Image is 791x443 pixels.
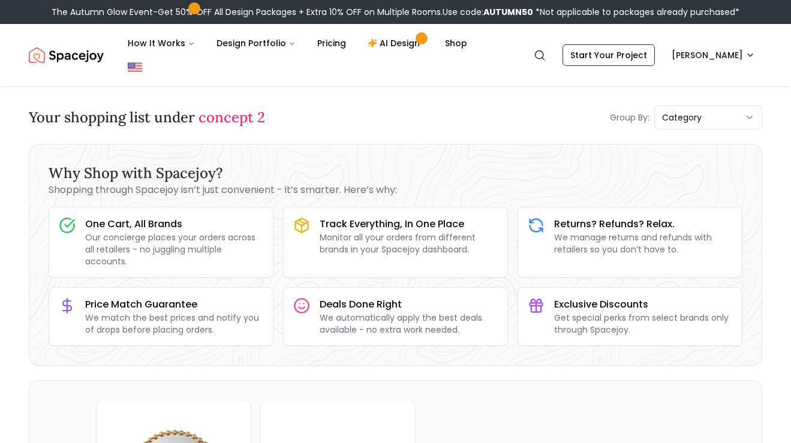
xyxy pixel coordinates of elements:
[483,6,533,18] b: AUTUMN50
[29,108,265,127] h3: Your shopping list under
[320,297,498,312] h3: Deals Done Right
[29,43,104,67] img: Spacejoy Logo
[198,108,265,126] span: concept 2
[85,297,263,312] h3: Price Match Guarantee
[29,24,762,86] nav: Global
[118,31,477,55] nav: Main
[118,31,204,55] button: How It Works
[443,6,533,18] span: Use code:
[85,312,263,336] p: We match the best prices and notify you of drops before placing orders.
[554,231,732,255] p: We manage returns and refunds with retailers so you don’t have to.
[358,31,433,55] a: AI Design
[85,217,263,231] h3: One Cart, All Brands
[563,44,655,66] a: Start Your Project
[85,231,263,267] p: Our concierge places your orders across all retailers - no juggling multiple accounts.
[533,6,739,18] span: *Not applicable to packages already purchased*
[435,31,477,55] a: Shop
[664,44,762,66] button: [PERSON_NAME]
[320,217,498,231] h3: Track Everything, In One Place
[554,312,732,336] p: Get special perks from select brands only through Spacejoy.
[554,217,732,231] h3: Returns? Refunds? Relax.
[308,31,356,55] a: Pricing
[610,111,649,123] p: Group By:
[52,6,739,18] div: The Autumn Glow Event-Get 50% OFF All Design Packages + Extra 10% OFF on Multiple Rooms.
[320,312,498,336] p: We automatically apply the best deals available - no extra work needed.
[128,60,142,74] img: United States
[29,43,104,67] a: Spacejoy
[207,31,305,55] button: Design Portfolio
[554,297,732,312] h3: Exclusive Discounts
[320,231,498,255] p: Monitor all your orders from different brands in your Spacejoy dashboard.
[49,164,742,183] h3: Why Shop with Spacejoy?
[49,183,742,197] p: Shopping through Spacejoy isn’t just convenient - it’s smarter. Here’s why:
